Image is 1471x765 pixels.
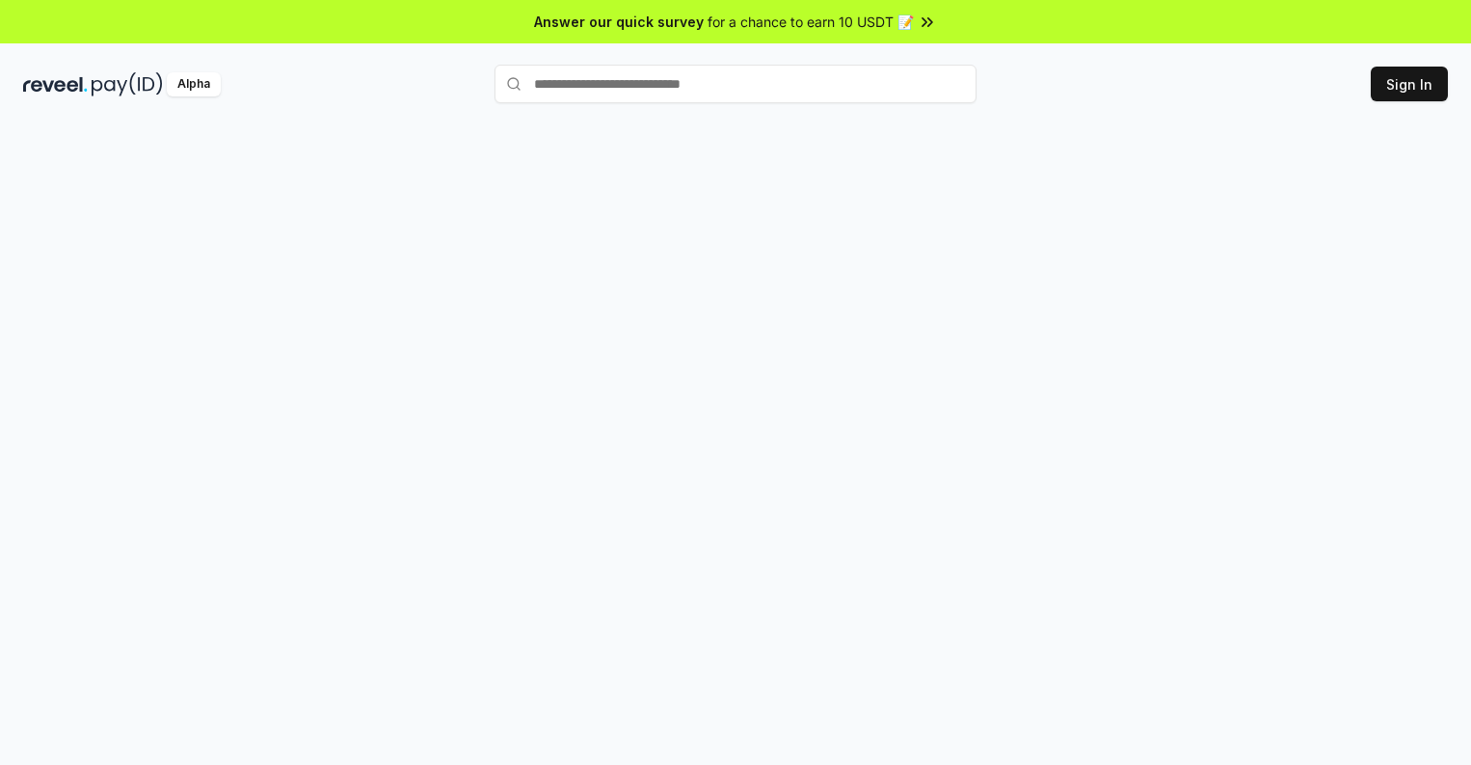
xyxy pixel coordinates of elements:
[167,72,221,96] div: Alpha
[23,72,88,96] img: reveel_dark
[1371,67,1448,101] button: Sign In
[708,12,914,32] span: for a chance to earn 10 USDT 📝
[92,72,163,96] img: pay_id
[534,12,704,32] span: Answer our quick survey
